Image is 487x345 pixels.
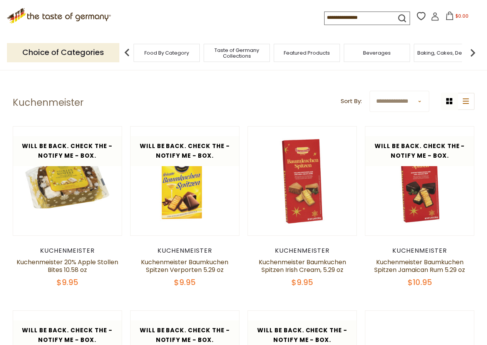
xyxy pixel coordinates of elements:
[374,258,465,274] a: Kuchenmeister Baumkuchen Spitzen Jamaican Rum 5.29 oz
[455,13,469,19] span: $0.00
[57,277,78,288] span: $9.95
[17,258,118,274] a: Kuchenmeister 20% Apple Stollen Bites 10.58 oz
[465,45,480,60] img: next arrow
[206,47,268,59] a: Taste of Germany Collections
[259,258,346,274] a: Kuchenmeister Baumkuchen Spitzen Irish Cream, 5.29 oz
[365,127,474,235] img: Baumkuchen Spitzen Jamaican Rum
[441,12,474,23] button: $0.00
[248,247,357,255] div: Kuchenmeister
[130,247,240,255] div: Kuchenmeister
[141,258,228,274] a: Kuchenmeister Baumkuchen Spitzen Verporten 5.29 oz
[144,50,189,56] a: Food By Category
[291,277,313,288] span: $9.95
[7,43,119,62] p: Choice of Categories
[248,127,357,235] img: Baumkuchen Spitzen Irish Cream
[284,50,330,56] a: Featured Products
[13,97,84,108] h1: Kuchenmeister
[13,127,122,235] img: Kuchenmeister 20% Apple Stollen Bites
[174,277,196,288] span: $9.95
[131,127,239,235] img: Baumkuchen Spitzen Verpoten
[417,50,477,56] a: Baking, Cakes, Desserts
[363,50,391,56] a: Beverages
[13,247,122,255] div: Kuchenmeister
[119,45,135,60] img: previous arrow
[341,97,362,106] label: Sort By:
[408,277,432,288] span: $10.95
[365,247,475,255] div: Kuchenmeister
